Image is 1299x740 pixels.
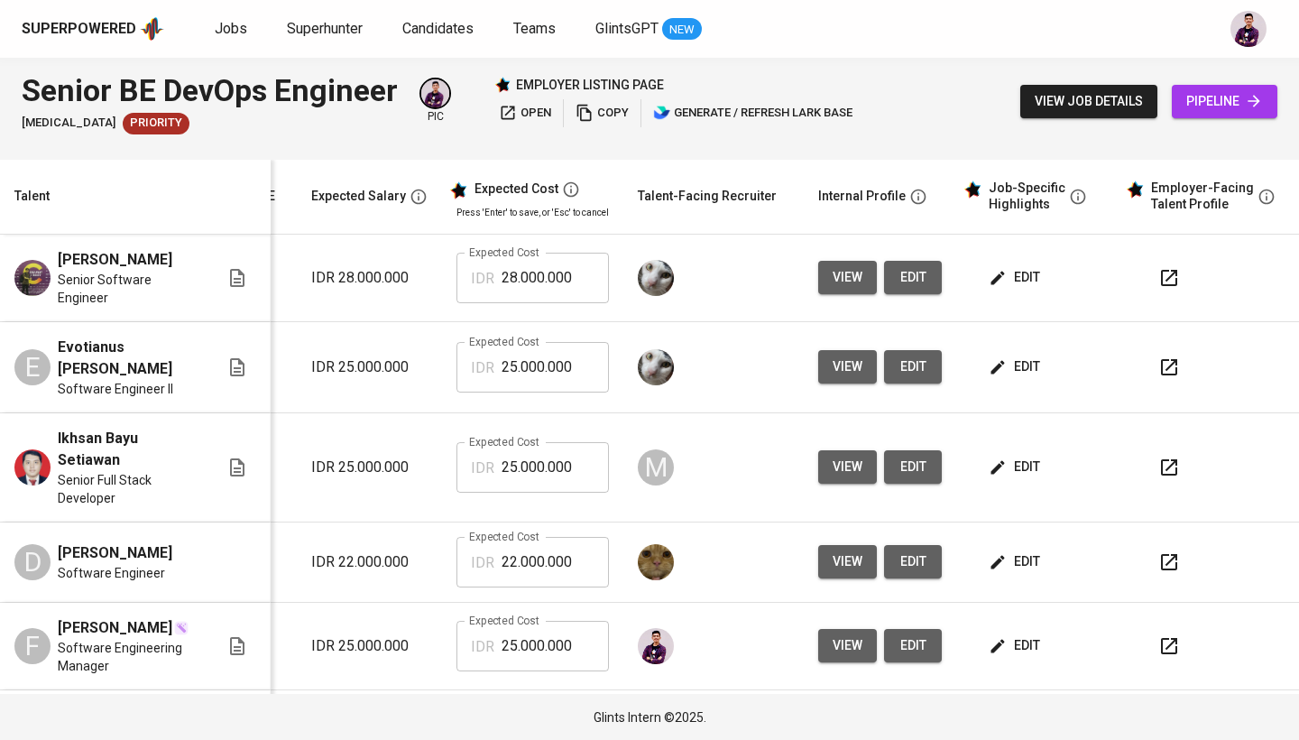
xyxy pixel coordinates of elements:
span: edit [898,356,927,378]
p: IDR 25.000.000 [311,457,428,478]
p: IDR [471,268,494,290]
span: Superhunter [287,20,363,37]
span: Evotianus [PERSON_NAME] [58,337,198,380]
p: IDR 25.000.000 [311,356,428,378]
span: edit [992,550,1040,573]
span: edit [898,550,927,573]
span: view [833,266,862,289]
p: IDR [471,636,494,658]
img: erwin@glints.com [421,79,449,107]
img: erwin@glints.com [1230,11,1267,47]
p: IDR 22.000.000 [311,551,428,573]
span: Software Engineering Manager [58,639,198,675]
span: edit [992,456,1040,478]
span: copy [576,103,629,124]
span: view [833,356,862,378]
div: New Job received from Demand Team [123,113,189,134]
p: Press 'Enter' to save, or 'Esc' to cancel [456,206,609,219]
span: Senior Full Stack Developer [58,471,198,507]
span: generate / refresh lark base [653,103,852,124]
span: edit [992,356,1040,378]
span: view [833,550,862,573]
span: Software Engineer [58,564,165,582]
span: Senior Software Engineer [58,271,198,307]
div: Internal Profile [818,185,906,208]
span: edit [992,634,1040,657]
span: edit [898,266,927,289]
p: IDR [471,357,494,379]
img: tharisa.rizky@glints.com [638,260,674,296]
img: Imam Abdul Hakim [14,260,51,296]
span: Ikhsan Bayu Setiawan [58,428,198,471]
span: view [833,634,862,657]
span: GlintsGPT [595,20,659,37]
img: erwin@glints.com [638,628,674,664]
span: view job details [1035,90,1143,113]
div: Senior BE DevOps Engineer [22,69,398,113]
span: edit [898,456,927,478]
p: IDR 25.000.000 [311,635,428,657]
div: D [14,544,51,580]
div: E [14,349,51,385]
p: IDR 28.000.000 [311,267,428,289]
span: Software Engineer II [58,380,173,398]
div: Expected Cost [474,181,558,198]
span: Teams [513,20,556,37]
div: F [14,628,51,664]
span: Candidates [402,20,474,37]
span: [PERSON_NAME] [58,542,172,564]
div: Job-Specific Highlights [989,180,1065,212]
img: lark [653,104,671,122]
div: Superpowered [22,19,136,40]
span: [PERSON_NAME] [58,617,172,639]
span: NEW [662,21,702,39]
span: [PERSON_NAME] [58,249,172,271]
img: glints_star.svg [449,181,467,199]
img: Ikhsan Bayu Setiawan [14,449,51,486]
div: Talent [14,185,50,208]
img: Glints Star [494,77,511,93]
div: pic [419,78,451,125]
div: M [638,449,674,486]
span: Priority [123,115,189,132]
span: edit [898,634,927,657]
img: app logo [140,15,164,42]
div: Employer-Facing Talent Profile [1151,180,1254,212]
p: IDR [471,458,494,479]
img: ec6c0910-f960-4a00-a8f8-c5744e41279e.jpg [638,544,674,580]
div: Expected Salary [311,185,406,208]
img: magic_wand.svg [174,621,189,635]
span: edit [992,266,1040,289]
p: IDR [471,552,494,574]
img: glints_star.svg [963,180,981,199]
span: [MEDICAL_DATA] [22,115,115,132]
p: employer listing page [516,76,664,94]
div: Talent-Facing Recruiter [638,185,777,208]
span: view [833,456,862,478]
span: pipeline [1186,90,1263,113]
img: tharisa.rizky@glints.com [638,349,674,385]
span: open [499,103,551,124]
img: glints_star.svg [1126,180,1144,199]
span: Jobs [215,20,247,37]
